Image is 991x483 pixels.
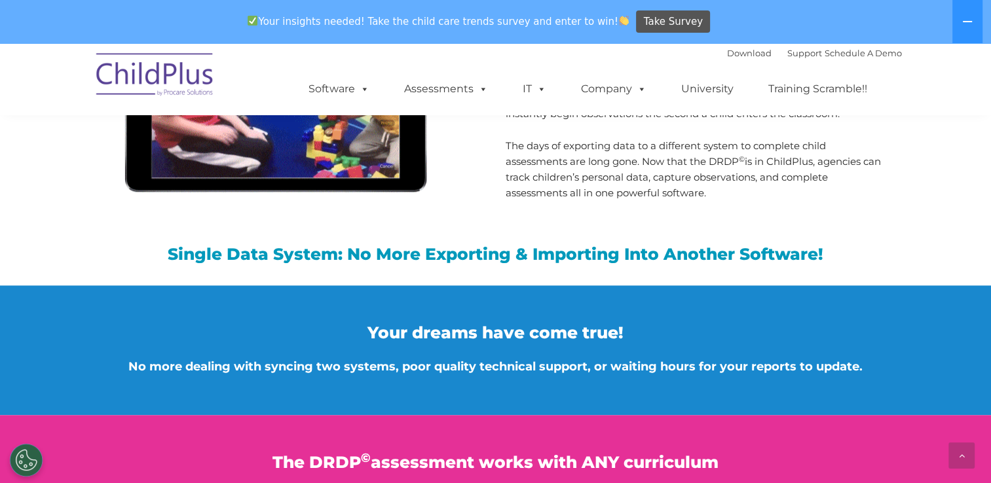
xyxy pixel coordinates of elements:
a: Take Survey [636,10,710,33]
a: Schedule A Demo [825,48,902,58]
iframe: Chat Widget [926,420,991,483]
sup: © [361,450,371,465]
a: Download [727,48,772,58]
img: ChildPlus by Procare Solutions [90,44,221,109]
img: ✅ [248,16,257,26]
a: Training Scramble!! [755,76,880,102]
span: No more dealing with syncing two systems, poor quality technical support, or waiting hours for yo... [128,359,863,374]
a: Support [787,48,822,58]
font: | [727,48,902,58]
span: Your dreams have come true! [367,323,624,342]
span: Your insights needed! Take the child care trends survey and enter to win! [242,9,635,34]
a: University [668,76,747,102]
a: Software [295,76,383,102]
a: IT [510,76,559,102]
span: Single Data System: No More Exporting & Importing Into Another Software! [168,244,823,264]
sup: © [739,154,745,164]
button: Cookies Settings [10,444,43,476]
span: Take Survey [644,10,703,33]
img: 👏 [619,16,629,26]
p: The days of exporting data to a different system to complete child assessments are long gone. Now... [506,138,882,201]
a: Assessments [391,76,501,102]
a: Company [568,76,660,102]
span: The DRDP assessment works with ANY curriculum [272,452,719,472]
